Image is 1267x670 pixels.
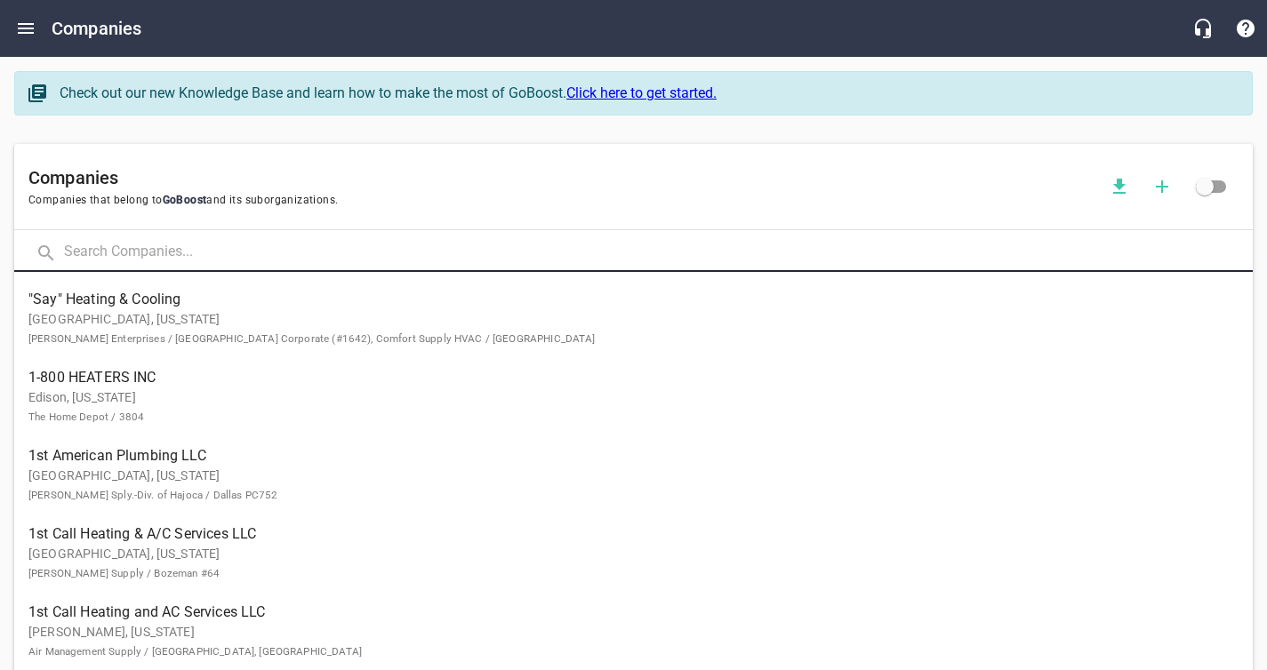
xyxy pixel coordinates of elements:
[163,194,207,206] span: GoBoost
[28,467,1210,504] p: [GEOGRAPHIC_DATA], [US_STATE]
[566,84,717,101] a: Click here to get started.
[28,602,1210,623] span: 1st Call Heating and AC Services LLC
[1183,165,1226,208] span: Click to view all companies
[14,435,1253,514] a: 1st American Plumbing LLC[GEOGRAPHIC_DATA], [US_STATE][PERSON_NAME] Sply.-Div. of Hajoca / Dallas...
[4,7,47,50] button: Open drawer
[28,523,1210,545] span: 1st Call Heating & A/C Services LLC
[28,164,1098,192] h6: Companies
[14,592,1253,670] a: 1st Call Heating and AC Services LLC[PERSON_NAME], [US_STATE]Air Management Supply / [GEOGRAPHIC_...
[28,545,1210,582] p: [GEOGRAPHIC_DATA], [US_STATE]
[28,567,220,579] small: [PERSON_NAME] Supply / Bozeman #64
[28,388,1210,426] p: Edison, [US_STATE]
[1182,7,1224,50] button: Live Chat
[60,83,1234,104] div: Check out our new Knowledge Base and learn how to make the most of GoBoost.
[28,192,1098,210] span: Companies that belong to and its suborganizations.
[28,411,144,423] small: The Home Depot / 3804
[28,645,362,658] small: Air Management Supply / [GEOGRAPHIC_DATA], [GEOGRAPHIC_DATA]
[14,357,1253,435] a: 1-800 HEATERS INCEdison, [US_STATE]The Home Depot / 3804
[1224,7,1267,50] button: Support Portal
[28,623,1210,660] p: [PERSON_NAME], [US_STATE]
[1141,165,1183,208] button: Add a new company
[52,14,141,43] h6: Companies
[14,279,1253,357] a: "Say" Heating & Cooling[GEOGRAPHIC_DATA], [US_STATE][PERSON_NAME] Enterprises / [GEOGRAPHIC_DATA]...
[28,489,277,501] small: [PERSON_NAME] Sply.-Div. of Hajoca / Dallas PC752
[28,289,1210,310] span: "Say" Heating & Cooling
[28,367,1210,388] span: 1-800 HEATERS INC
[14,514,1253,592] a: 1st Call Heating & A/C Services LLC[GEOGRAPHIC_DATA], [US_STATE][PERSON_NAME] Supply / Bozeman #64
[64,234,1253,272] input: Search Companies...
[1098,165,1141,208] button: Download companies
[28,332,596,345] small: [PERSON_NAME] Enterprises / [GEOGRAPHIC_DATA] Corporate (#1642), Comfort Supply HVAC / [GEOGRAPHI...
[28,445,1210,467] span: 1st American Plumbing LLC
[28,310,1210,347] p: [GEOGRAPHIC_DATA], [US_STATE]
